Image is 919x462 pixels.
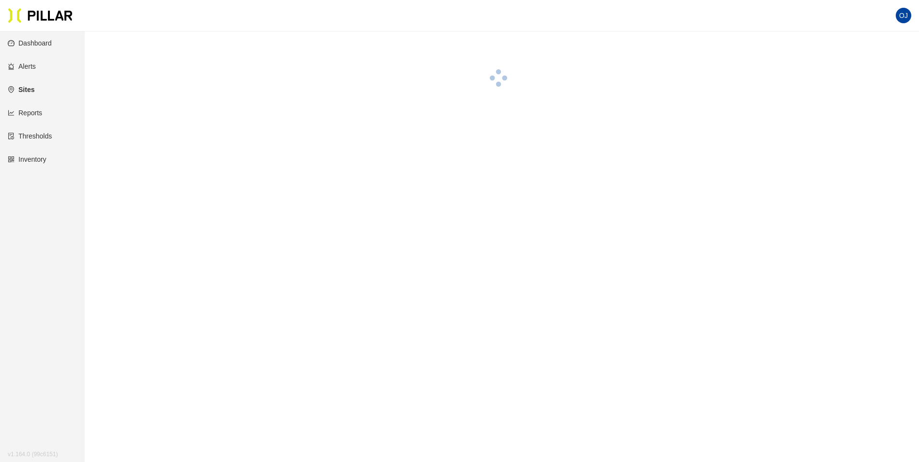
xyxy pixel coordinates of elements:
a: alertAlerts [8,62,36,70]
a: qrcodeInventory [8,155,47,163]
a: environmentSites [8,86,34,93]
a: line-chartReports [8,109,42,117]
a: dashboardDashboard [8,39,52,47]
img: Pillar Technologies [8,8,73,23]
a: exceptionThresholds [8,132,52,140]
span: OJ [899,8,908,23]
